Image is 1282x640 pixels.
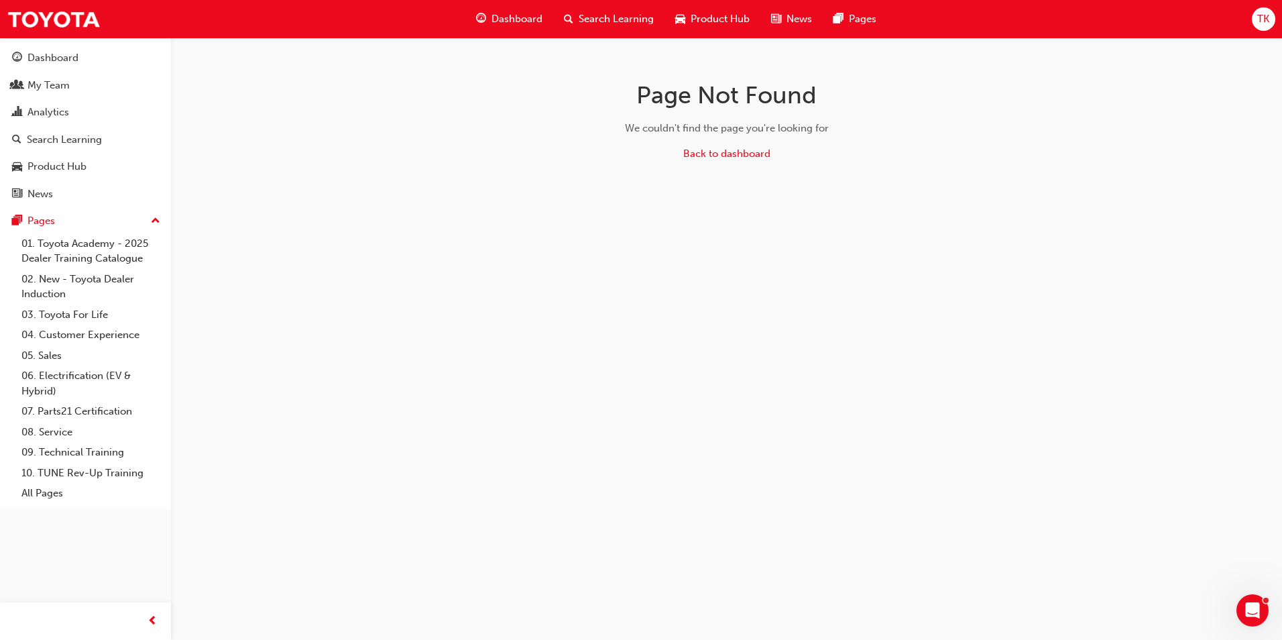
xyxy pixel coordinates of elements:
[12,215,22,227] span: pages-icon
[16,483,166,504] a: All Pages
[771,11,781,28] span: news-icon
[16,233,166,269] a: 01. Toyota Academy - 2025 Dealer Training Catalogue
[16,345,166,366] a: 05. Sales
[148,613,158,630] span: prev-icon
[579,11,654,27] span: Search Learning
[12,134,21,146] span: search-icon
[5,43,166,209] button: DashboardMy TeamAnalyticsSearch LearningProduct HubNews
[16,366,166,401] a: 06. Electrification (EV & Hybrid)
[5,209,166,233] button: Pages
[476,11,486,28] span: guage-icon
[514,121,939,136] div: We couldn't find the page you're looking for
[27,78,70,93] div: My Team
[5,127,166,152] a: Search Learning
[833,11,843,28] span: pages-icon
[514,81,939,110] h1: Page Not Found
[16,422,166,443] a: 08. Service
[12,107,22,119] span: chart-icon
[5,100,166,125] a: Analytics
[12,80,22,92] span: people-icon
[16,269,166,305] a: 02. New - Toyota Dealer Induction
[27,132,102,148] div: Search Learning
[553,5,664,33] a: search-iconSearch Learning
[12,189,22,201] span: news-icon
[760,5,823,33] a: news-iconNews
[664,5,760,33] a: car-iconProduct Hub
[1257,11,1269,27] span: TK
[5,46,166,70] a: Dashboard
[691,11,750,27] span: Product Hub
[1252,7,1275,31] button: TK
[27,186,53,202] div: News
[27,213,55,229] div: Pages
[5,182,166,207] a: News
[16,325,166,345] a: 04. Customer Experience
[1236,594,1269,627] iframe: Intercom live chat
[16,401,166,422] a: 07. Parts21 Certification
[491,11,542,27] span: Dashboard
[16,305,166,325] a: 03. Toyota For Life
[5,154,166,179] a: Product Hub
[564,11,573,28] span: search-icon
[823,5,887,33] a: pages-iconPages
[7,4,101,34] img: Trak
[16,442,166,463] a: 09. Technical Training
[683,148,770,160] a: Back to dashboard
[27,105,69,120] div: Analytics
[465,5,553,33] a: guage-iconDashboard
[27,50,78,66] div: Dashboard
[151,213,160,230] span: up-icon
[12,52,22,64] span: guage-icon
[849,11,876,27] span: Pages
[16,463,166,484] a: 10. TUNE Rev-Up Training
[786,11,812,27] span: News
[27,159,86,174] div: Product Hub
[5,73,166,98] a: My Team
[675,11,685,28] span: car-icon
[12,161,22,173] span: car-icon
